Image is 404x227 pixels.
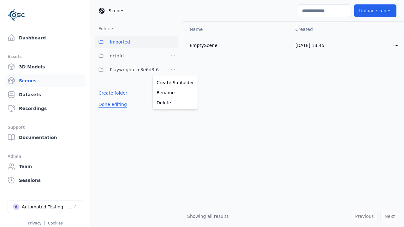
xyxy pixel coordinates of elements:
a: Rename [154,88,196,98]
a: Create Subfolder [154,78,196,88]
a: Delete [154,98,196,108]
